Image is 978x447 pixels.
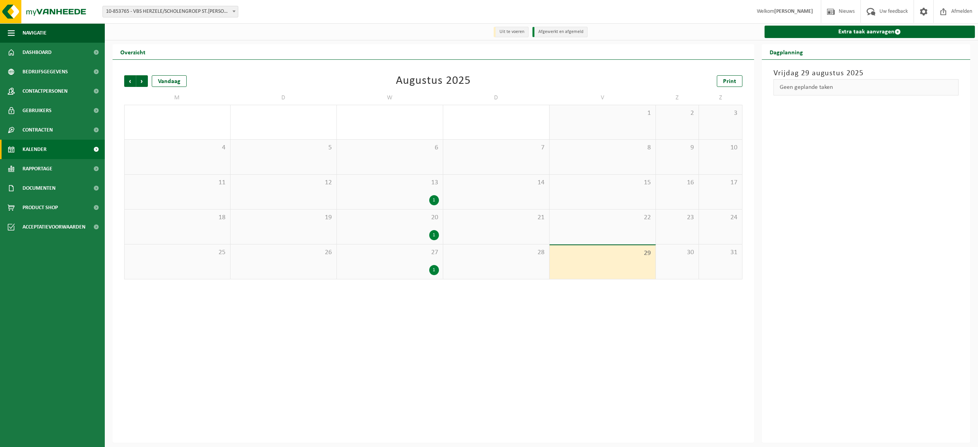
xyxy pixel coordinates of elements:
div: 1 [429,195,439,205]
div: 1 [429,230,439,240]
span: Contactpersonen [23,81,68,101]
span: 2 [660,109,695,118]
span: 28 [447,248,545,257]
span: 10-853765 - VBS HERZELE/SCHOLENGROEP ST.FRANCISCUS - HERZELE [103,6,238,17]
div: 1 [429,265,439,275]
span: 6 [341,144,439,152]
td: V [550,91,656,105]
span: 13 [341,178,439,187]
span: 24 [703,213,738,222]
span: 20 [341,213,439,222]
td: D [231,91,337,105]
td: W [337,91,443,105]
h2: Dagplanning [762,44,811,59]
span: Dashboard [23,43,52,62]
h2: Overzicht [113,44,153,59]
span: 9 [660,144,695,152]
span: 25 [128,248,226,257]
span: 12 [234,178,333,187]
span: 16 [660,178,695,187]
span: 31 [703,248,738,257]
span: 19 [234,213,333,222]
td: Z [699,91,742,105]
span: 10 [703,144,738,152]
span: 23 [660,213,695,222]
span: 11 [128,178,226,187]
span: 3 [703,109,738,118]
span: 14 [447,178,545,187]
span: Navigatie [23,23,47,43]
span: 30 [660,248,695,257]
strong: [PERSON_NAME] [774,9,813,14]
span: 5 [234,144,333,152]
td: D [443,91,550,105]
a: Print [717,75,742,87]
span: 21 [447,213,545,222]
span: Kalender [23,140,47,159]
span: 26 [234,248,333,257]
h3: Vrijdag 29 augustus 2025 [773,68,959,79]
span: 22 [553,213,652,222]
span: 1 [553,109,652,118]
div: Augustus 2025 [396,75,471,87]
span: 10-853765 - VBS HERZELE/SCHOLENGROEP ST.FRANCISCUS - HERZELE [102,6,238,17]
span: Bedrijfsgegevens [23,62,68,81]
span: Print [723,78,736,85]
span: 17 [703,178,738,187]
a: Extra taak aanvragen [765,26,975,38]
li: Uit te voeren [494,27,529,37]
span: 4 [128,144,226,152]
span: Rapportage [23,159,52,178]
span: Product Shop [23,198,58,217]
td: M [124,91,231,105]
span: 29 [553,249,652,258]
span: Acceptatievoorwaarden [23,217,85,237]
span: Documenten [23,178,55,198]
span: 27 [341,248,439,257]
td: Z [656,91,699,105]
div: Vandaag [152,75,187,87]
span: Contracten [23,120,53,140]
span: Volgende [136,75,148,87]
li: Afgewerkt en afgemeld [532,27,588,37]
span: Gebruikers [23,101,52,120]
span: Vorige [124,75,136,87]
span: 15 [553,178,652,187]
span: 8 [553,144,652,152]
span: 18 [128,213,226,222]
div: Geen geplande taken [773,79,959,95]
span: 7 [447,144,545,152]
